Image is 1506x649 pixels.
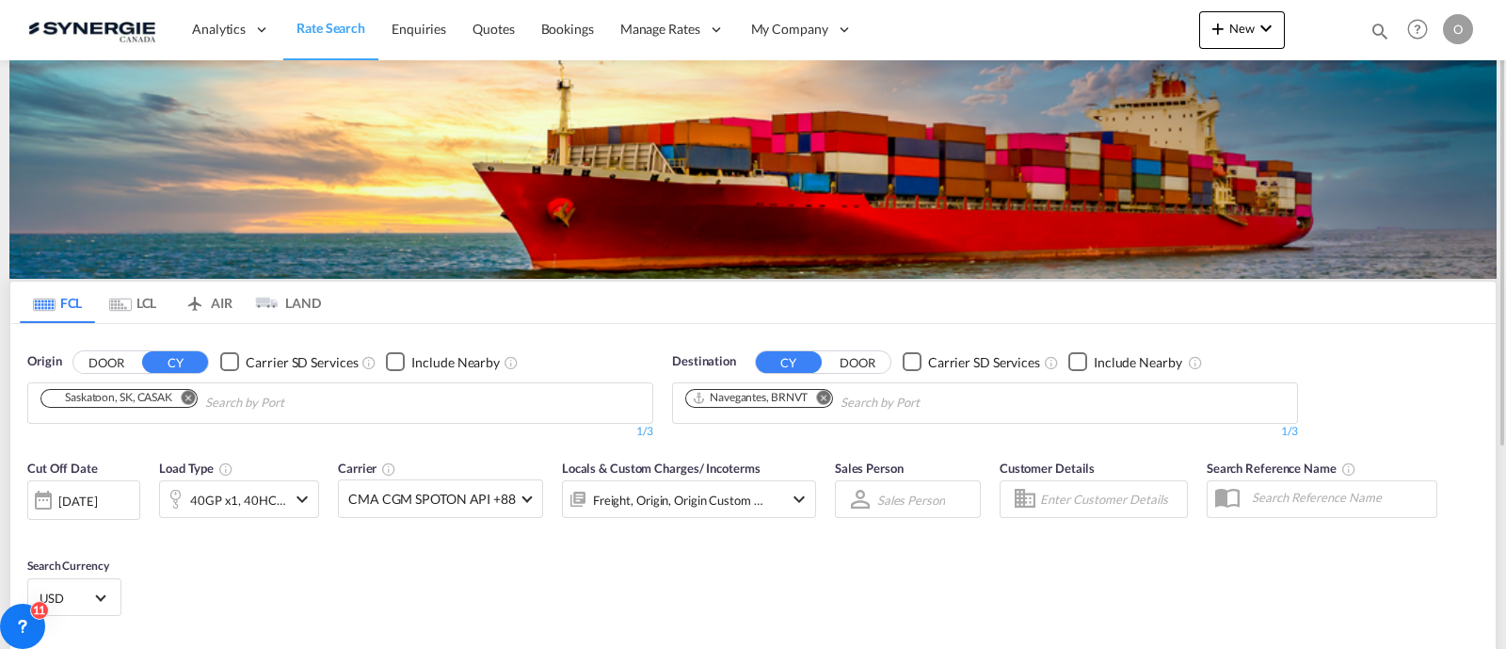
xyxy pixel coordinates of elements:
[190,487,286,513] div: 40GP x1 40HC x1
[1370,21,1390,49] div: icon-magnify
[1188,355,1203,370] md-icon: Unchecked: Ignores neighbouring ports when fetching rates.Checked : Includes neighbouring ports w...
[159,480,319,518] div: 40GP x1 40HC x1icon-chevron-down
[47,390,172,406] div: Saskatoon, SK, CASAK
[1044,355,1059,370] md-icon: Unchecked: Search for CY (Container Yard) services for all selected carriers.Checked : Search for...
[751,20,828,39] span: My Company
[928,353,1040,372] div: Carrier SD Services
[20,282,321,323] md-pagination-wrapper: Use the left and right arrow keys to navigate between tabs
[1443,14,1473,44] div: O
[381,462,396,477] md-icon: The selected Trucker/Carrierwill be displayed in the rate results If the rates are from another f...
[875,486,947,513] md-select: Sales Person
[1040,485,1181,513] input: Enter Customer Details
[246,282,321,323] md-tab-item: LAND
[27,461,98,476] span: Cut Off Date
[27,559,109,573] span: Search Currency
[58,493,97,510] div: [DATE]
[40,590,92,607] span: USD
[903,352,1040,372] md-checkbox: Checkbox No Ink
[392,21,446,37] span: Enquiries
[1068,352,1182,372] md-checkbox: Checkbox No Ink
[159,461,233,476] span: Load Type
[184,292,206,306] md-icon: icon-airplane
[20,282,95,323] md-tab-item: FCL
[95,282,170,323] md-tab-item: LCL
[47,390,176,406] div: Press delete to remove this chip.
[620,20,700,39] span: Manage Rates
[348,490,516,509] span: CMA CGM SPOTON API +88
[296,20,365,36] span: Rate Search
[593,487,764,513] div: Freight Origin Origin Custom Destination Destination Custom Factory Stuffing
[1341,462,1356,477] md-icon: Your search will be saved by the below given name
[692,390,811,406] div: Press delete to remove this chip.
[28,8,155,51] img: 1f56c880d42311ef80fc7dca854c8e59.png
[168,390,197,409] button: Remove
[1402,13,1443,47] div: Help
[246,353,358,372] div: Carrier SD Services
[1370,21,1390,41] md-icon: icon-magnify
[220,352,358,372] md-checkbox: Checkbox No Ink
[38,383,392,418] md-chips-wrap: Chips container. Use arrow keys to select chips.
[1207,461,1356,476] span: Search Reference Name
[291,488,313,511] md-icon: icon-chevron-down
[672,424,1298,440] div: 1/3
[841,388,1019,418] input: Chips input.
[192,20,246,39] span: Analytics
[205,388,384,418] input: Chips input.
[1094,353,1182,372] div: Include Nearby
[27,518,41,544] md-datepicker: Select
[361,355,376,370] md-icon: Unchecked: Search for CY (Container Yard) services for all selected carriers.Checked : Search for...
[756,351,822,373] button: CY
[1402,13,1434,45] span: Help
[692,390,808,406] div: Navegantes, BRNVT
[541,21,594,37] span: Bookings
[1242,483,1436,511] input: Search Reference Name
[27,480,140,520] div: [DATE]
[1000,461,1095,476] span: Customer Details
[9,60,1497,279] img: LCL+%26+FCL+BACKGROUND.png
[562,480,816,518] div: Freight Origin Origin Custom Destination Destination Custom Factory Stuffingicon-chevron-down
[38,584,111,611] md-select: Select Currency: $ USDUnited States Dollar
[1255,17,1277,40] md-icon: icon-chevron-down
[73,351,139,373] button: DOOR
[1199,11,1285,49] button: icon-plus 400-fgNewicon-chevron-down
[411,353,500,372] div: Include Nearby
[1207,21,1277,36] span: New
[699,461,761,476] span: / Incoterms
[27,352,61,371] span: Origin
[338,461,396,476] span: Carrier
[504,355,519,370] md-icon: Unchecked: Ignores neighbouring ports when fetching rates.Checked : Includes neighbouring ports w...
[386,352,500,372] md-checkbox: Checkbox No Ink
[218,462,233,477] md-icon: icon-information-outline
[473,21,514,37] span: Quotes
[27,424,653,440] div: 1/3
[835,461,904,476] span: Sales Person
[562,461,761,476] span: Locals & Custom Charges
[142,351,208,373] button: CY
[804,390,832,409] button: Remove
[1207,17,1229,40] md-icon: icon-plus 400-fg
[170,282,246,323] md-tab-item: AIR
[672,352,736,371] span: Destination
[788,488,810,511] md-icon: icon-chevron-down
[825,351,890,373] button: DOOR
[682,383,1027,418] md-chips-wrap: Chips container. Use arrow keys to select chips.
